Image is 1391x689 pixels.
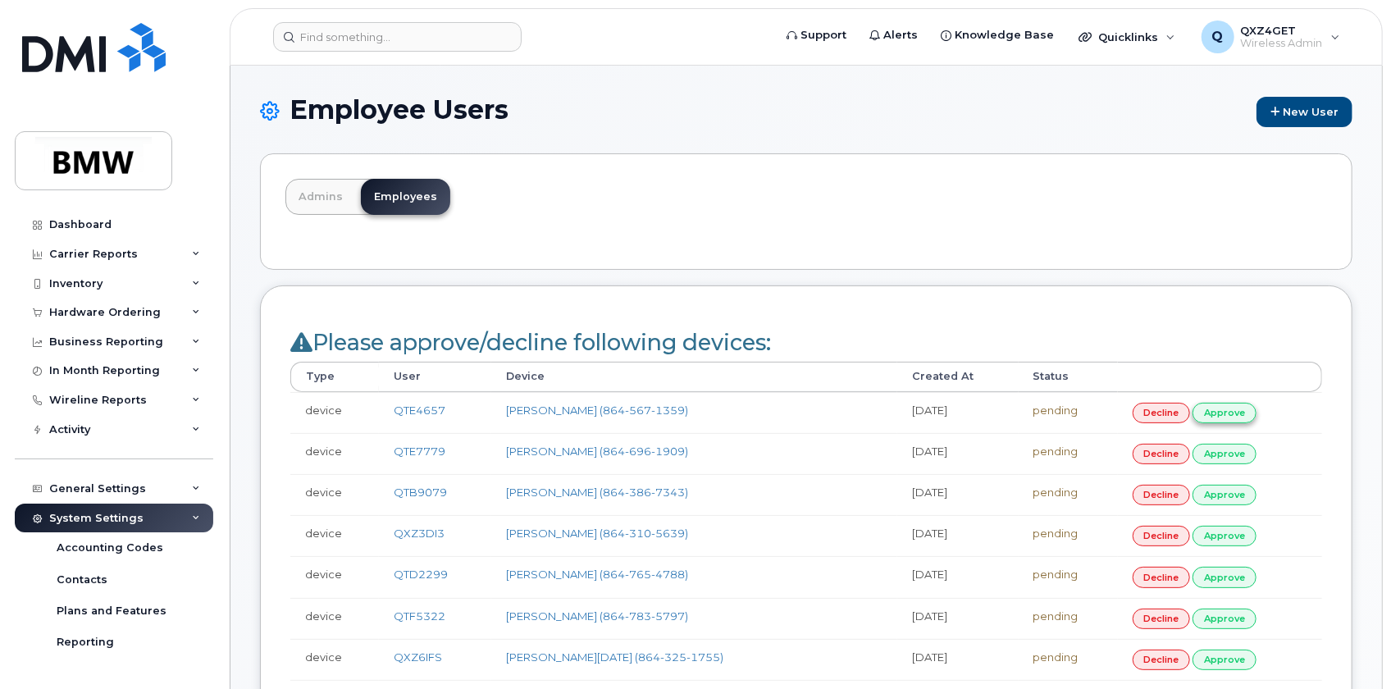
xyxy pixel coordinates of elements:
[1133,567,1191,587] a: decline
[897,474,1019,515] td: [DATE]
[1133,444,1191,464] a: decline
[290,515,379,556] td: device
[1019,556,1118,597] td: pending
[290,362,379,391] th: Type
[1133,485,1191,505] a: decline
[897,515,1019,556] td: [DATE]
[290,639,379,680] td: device
[379,362,491,391] th: User
[506,486,688,499] a: [PERSON_NAME] (864-386-7343)
[394,527,445,540] a: QXZ3DI3
[1019,433,1118,474] td: pending
[1019,474,1118,515] td: pending
[290,331,1322,355] h2: Please approve/decline following devices:
[1133,650,1191,670] a: decline
[394,568,448,581] a: QTD2299
[394,404,445,417] a: QTE4657
[1133,403,1191,423] a: decline
[1256,97,1352,127] a: New User
[1019,598,1118,639] td: pending
[1193,609,1256,629] a: approve
[1019,362,1118,391] th: Status
[506,527,688,540] a: [PERSON_NAME] (864-310-5639)
[290,433,379,474] td: device
[1133,526,1191,546] a: decline
[290,392,379,433] td: device
[394,445,445,458] a: QTE7779
[506,650,723,664] a: [PERSON_NAME][DATE] (864-325-1755)
[290,598,379,639] td: device
[506,568,688,581] a: [PERSON_NAME] (864-765-4788)
[1133,609,1191,629] a: decline
[897,433,1019,474] td: [DATE]
[897,556,1019,597] td: [DATE]
[897,598,1019,639] td: [DATE]
[1193,444,1256,464] a: approve
[897,639,1019,680] td: [DATE]
[394,486,447,499] a: QTB9079
[394,609,445,623] a: QTF5322
[1193,485,1256,505] a: approve
[1193,526,1256,546] a: approve
[897,392,1019,433] td: [DATE]
[506,445,688,458] a: [PERSON_NAME] (864-696-1909)
[506,404,688,417] a: [PERSON_NAME] (864-567-1359)
[506,609,688,623] a: [PERSON_NAME] (864-783-5797)
[491,362,897,391] th: Device
[1320,618,1379,677] iframe: Messenger Launcher
[361,179,450,215] a: Employees
[394,650,442,664] a: QXZ6IFS
[290,556,379,597] td: device
[285,179,356,215] a: Admins
[1193,650,1256,670] a: approve
[1019,392,1118,433] td: pending
[897,362,1019,391] th: Created At
[1019,639,1118,680] td: pending
[1193,403,1256,423] a: approve
[290,474,379,515] td: device
[260,95,1352,127] h1: Employee Users
[1193,567,1256,587] a: approve
[1019,515,1118,556] td: pending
